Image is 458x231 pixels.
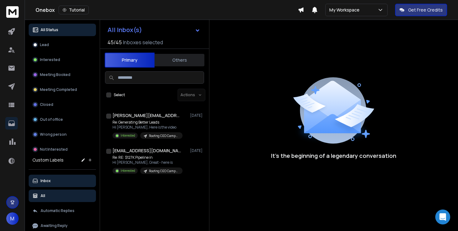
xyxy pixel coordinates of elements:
button: Meeting Completed [29,83,96,96]
button: M [6,212,19,225]
p: All Status [41,27,58,32]
h1: [PERSON_NAME][EMAIL_ADDRESS][DOMAIN_NAME] [112,112,181,119]
h3: Inboxes selected [123,39,163,46]
div: Onebox [36,6,298,14]
button: All Status [29,24,96,36]
button: Inbox [29,175,96,187]
h3: Custom Labels [32,157,64,163]
p: [DATE] [190,148,204,153]
button: All Inbox(s) [103,24,205,36]
p: Wrong person [40,132,67,137]
p: Roofing CEO Campaign - Better List [149,134,179,138]
label: Select [114,92,125,97]
button: Automatic Replies [29,205,96,217]
p: [DATE] [190,113,204,118]
button: All [29,190,96,202]
p: Re: RE: $127K Pipeline in [112,155,183,160]
p: Meeting Booked [40,72,70,77]
button: Others [155,53,204,67]
button: Wrong person [29,128,96,141]
p: Automatic Replies [41,208,74,213]
p: Interested [121,168,135,173]
p: Awaiting Reply [41,223,68,228]
button: Get Free Credits [395,4,447,16]
p: Get Free Credits [408,7,443,13]
p: Interested [121,133,135,138]
h1: All Inbox(s) [107,27,142,33]
button: Not Interested [29,143,96,156]
button: Out of office [29,113,96,126]
p: Out of office [40,117,63,122]
button: Lead [29,39,96,51]
p: Lead [40,42,49,47]
h1: [EMAIL_ADDRESS][DOMAIN_NAME] [112,148,181,154]
p: Closed [40,102,53,107]
p: All [41,193,45,198]
p: It’s the beginning of a legendary conversation [271,151,396,160]
p: Meeting Completed [40,87,77,92]
button: Meeting Booked [29,68,96,81]
p: Roofing CEO Campaign - Better List [149,169,179,173]
p: Inbox [41,178,51,183]
p: Re: Generating Better Leads [112,120,183,125]
p: My Workspace [329,7,362,13]
button: Tutorial [59,6,89,14]
p: Interested [40,57,60,62]
span: 45 / 45 [107,39,122,46]
p: Hi [PERSON_NAME], Great - here is [112,160,183,165]
button: Interested [29,54,96,66]
div: Open Intercom Messenger [435,210,450,224]
button: Primary [105,53,155,68]
p: Not Interested [40,147,68,152]
button: Closed [29,98,96,111]
p: Hi [PERSON_NAME], Here is the video [112,125,183,130]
